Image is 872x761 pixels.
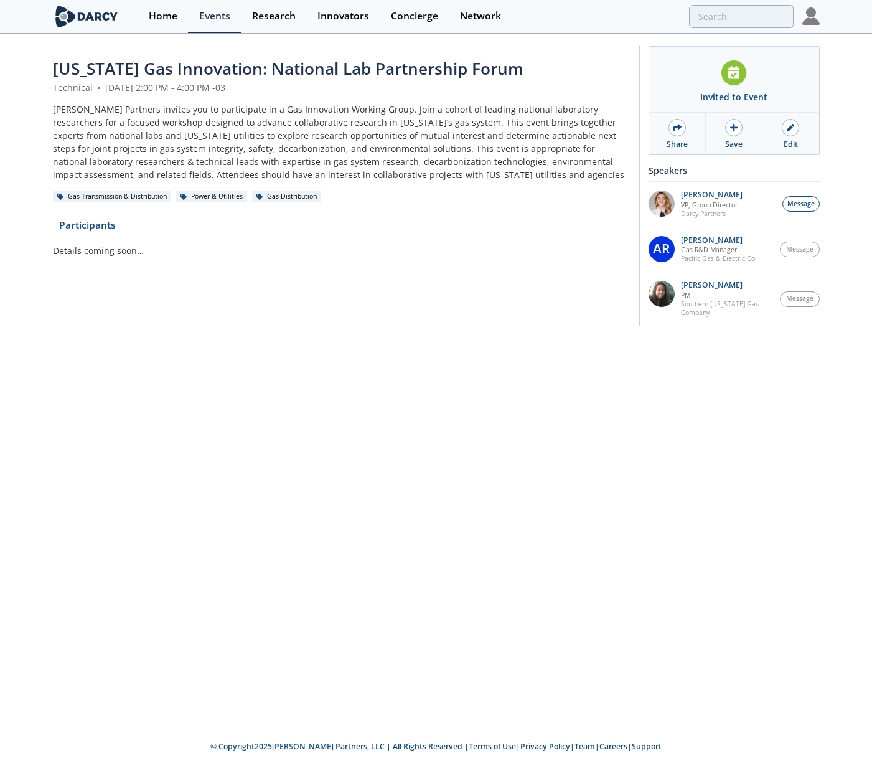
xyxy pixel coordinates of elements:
[681,300,774,317] p: Southern [US_STATE] Gas Company
[780,291,820,307] button: Message
[649,281,675,307] img: P3oGsdP3T1ZY1PVH95Iw
[762,113,818,154] a: Edit
[53,6,121,27] img: logo-wide.svg
[786,245,813,255] span: Message
[599,741,627,752] a: Careers
[681,191,743,199] p: [PERSON_NAME]
[469,741,516,752] a: Terms of Use
[689,5,794,28] input: Advanced Search
[802,7,820,25] img: Profile
[199,11,230,21] div: Events
[782,196,820,212] button: Message
[649,236,675,262] div: AR
[95,82,103,93] span: •
[53,57,523,80] span: [US_STATE] Gas Innovation: National Lab Partnership Forum
[787,199,815,209] span: Message
[681,209,743,218] p: Darcy Partners
[53,103,631,181] div: [PERSON_NAME] Partners invites you to participate in a Gas Innovation Working Group. Join a cohor...
[252,11,296,21] div: Research
[53,220,123,235] a: Participants
[649,191,675,217] img: 44ccd8c9-e52b-4c72-ab7d-11e8f517fc49
[667,139,688,150] div: Share
[55,741,817,752] p: © Copyright 2025 [PERSON_NAME] Partners, LLC | All Rights Reserved | | | | |
[681,236,757,245] p: [PERSON_NAME]
[632,741,662,752] a: Support
[252,191,322,202] div: Gas Distribution
[681,201,743,209] p: VP, Group Director
[681,281,774,290] p: [PERSON_NAME]
[681,291,774,300] p: PM II
[649,159,820,181] div: Speakers
[725,139,743,150] div: Save
[460,11,501,21] div: Network
[786,294,813,304] span: Message
[520,741,570,752] a: Privacy Policy
[53,191,172,202] div: Gas Transmission & Distribution
[700,90,767,103] div: Invited to Event
[53,244,631,257] p: Details coming soon…
[149,11,177,21] div: Home
[681,245,757,254] p: Gas R&D Manager
[780,242,820,257] button: Message
[784,139,798,150] div: Edit
[176,191,248,202] div: Power & Utilities
[574,741,595,752] a: Team
[317,11,369,21] div: Innovators
[53,81,631,94] div: Technical [DATE] 2:00 PM - 4:00 PM -03
[681,254,757,263] p: Pacific Gas & Electric Co.
[391,11,438,21] div: Concierge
